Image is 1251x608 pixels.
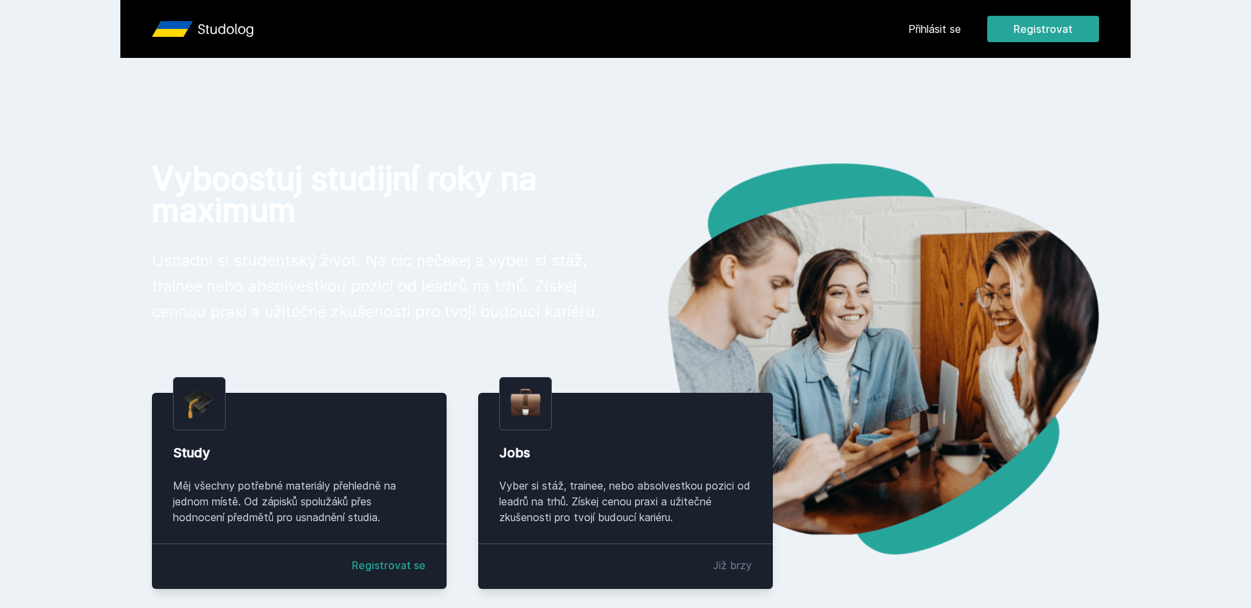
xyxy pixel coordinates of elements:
div: Měj všechny potřebné materiály přehledně na jednom místě. Od zápisků spolužáků přes hodnocení pře... [173,478,426,525]
img: briefcase.png [510,386,541,419]
a: Přihlásit se [908,21,961,37]
div: Již brzy [713,557,752,573]
div: Jobs [499,443,752,462]
h1: Vyboostuj studijní roky na maximum [152,163,604,226]
div: Study [173,443,426,462]
p: Usnadni si studentský život. Na nic nečekej a vyber si stáž, trainee nebo absolvestkou pozici od ... [152,247,604,324]
img: hero.png [625,163,1099,555]
div: Vyber si stáž, trainee, nebo absolvestkou pozici od leadrů na trhů. Získej cenou praxi a užitečné... [499,478,752,525]
button: Registrovat [987,16,1099,42]
img: graduation-cap.png [184,388,214,419]
a: Registrovat se [352,557,426,573]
